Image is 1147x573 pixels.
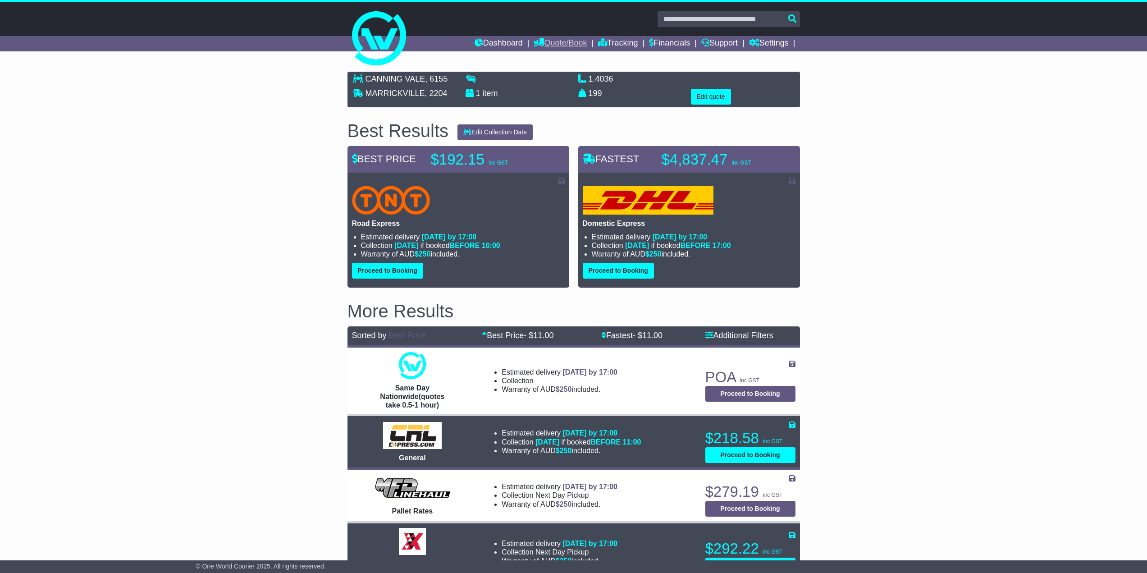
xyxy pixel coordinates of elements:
[560,447,572,454] span: 250
[731,160,751,166] span: inc GST
[562,483,617,490] span: [DATE] by 17:00
[560,500,572,508] span: 250
[535,438,559,446] span: [DATE]
[422,233,477,241] span: [DATE] by 17:00
[583,219,795,228] p: Domestic Express
[482,331,553,340] a: Best Price- $11.00
[366,74,425,83] span: CANNING VALE
[502,482,617,491] li: Estimated delivery
[535,491,589,499] span: Next Day Pickup
[399,454,426,462] span: General
[589,89,602,98] span: 199
[649,250,662,258] span: 250
[589,74,613,83] span: 1.4036
[431,151,544,169] p: $192.15
[399,528,426,555] img: Border Express: Express Bulk Service
[705,368,795,386] p: POA
[740,377,759,384] span: inc GST
[457,124,533,140] button: Edit Collection Date
[399,352,426,379] img: One World Courier: Same Day Nationwide(quotes take 0.5-1 hour)
[533,331,553,340] span: 11.00
[502,376,617,385] li: Collection
[763,492,782,498] span: inc GST
[502,385,617,394] li: Warranty of AUD included.
[662,151,774,169] p: $4,837.47
[483,89,498,98] span: item
[749,36,789,51] a: Settings
[502,429,641,437] li: Estimated delivery
[502,557,617,565] li: Warranty of AUD included.
[645,250,662,258] span: $
[352,263,423,279] button: Proceed to Booking
[705,386,795,402] button: Proceed to Booking
[763,438,782,445] span: inc GST
[475,36,523,51] a: Dashboard
[625,242,649,249] span: [DATE]
[394,242,500,249] span: if booked
[352,153,416,165] span: BEST PRICE
[415,250,431,258] span: $
[425,74,448,83] span: , 6155
[649,36,690,51] a: Financials
[502,446,641,455] li: Warranty of AUD included.
[419,250,431,258] span: 250
[560,557,572,565] span: 250
[633,331,663,340] span: - $
[502,491,617,500] li: Collection
[394,242,418,249] span: [DATE]
[713,242,731,249] span: 17:00
[450,242,480,249] span: BEFORE
[592,233,795,241] li: Estimated delivery
[705,331,773,340] a: Additional Filters
[556,557,572,565] span: $
[347,301,800,321] h2: More Results
[383,422,442,449] img: CRL: General
[502,500,617,509] li: Warranty of AUD included.
[502,539,617,548] li: Estimated delivery
[556,500,572,508] span: $
[625,242,731,249] span: if booked
[361,233,565,241] li: Estimated delivery
[366,89,425,98] span: MARRICKVILLE
[343,121,453,141] div: Best Results
[425,89,448,98] span: , 2204
[598,36,638,51] a: Tracking
[476,89,480,98] span: 1
[705,447,795,463] button: Proceed to Booking
[535,548,589,556] span: Next Day Pickup
[642,331,663,340] span: 11.00
[502,368,617,376] li: Estimated delivery
[352,219,565,228] p: Road Express
[502,438,641,446] li: Collection
[681,242,711,249] span: BEFORE
[653,233,708,241] span: [DATE] by 17:00
[705,501,795,517] button: Proceed to Booking
[562,540,617,547] span: [DATE] by 17:00
[560,385,572,393] span: 250
[705,483,795,501] p: $279.19
[534,36,587,51] a: Quote/Book
[371,475,453,502] img: MDF Linehaul: Pallet Rates
[601,331,663,340] a: Fastest- $11.00
[691,89,731,105] button: Edit quote
[623,438,641,446] span: 11:00
[705,429,795,447] p: $218.58
[583,186,713,215] img: DHL: Domestic Express
[196,563,326,570] span: © One World Courier 2025. All rights reserved.
[392,507,433,515] span: Pallet Rates
[583,263,654,279] button: Proceed to Booking
[701,36,738,51] a: Support
[380,384,444,409] span: Same Day Nationwide(quotes take 0.5-1 hour)
[389,331,426,340] a: Best Price
[592,241,795,250] li: Collection
[352,186,430,215] img: TNT Domestic: Road Express
[535,438,641,446] span: if booked
[562,368,617,376] span: [DATE] by 17:00
[763,549,782,555] span: inc GST
[524,331,553,340] span: - $
[556,447,572,454] span: $
[556,385,572,393] span: $
[705,540,795,558] p: $292.22
[590,438,621,446] span: BEFORE
[352,331,387,340] span: Sorted by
